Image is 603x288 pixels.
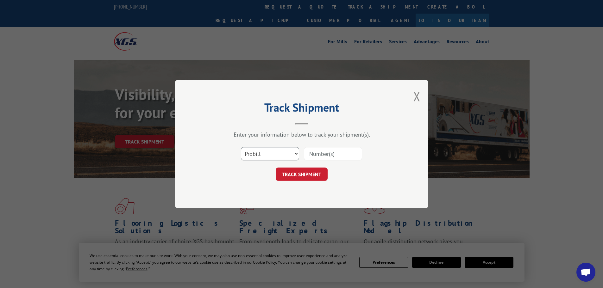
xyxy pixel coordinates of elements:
[304,147,362,160] input: Number(s)
[207,103,397,115] h2: Track Shipment
[576,263,595,282] div: Open chat
[276,168,328,181] button: TRACK SHIPMENT
[413,88,420,105] button: Close modal
[207,131,397,138] div: Enter your information below to track your shipment(s).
